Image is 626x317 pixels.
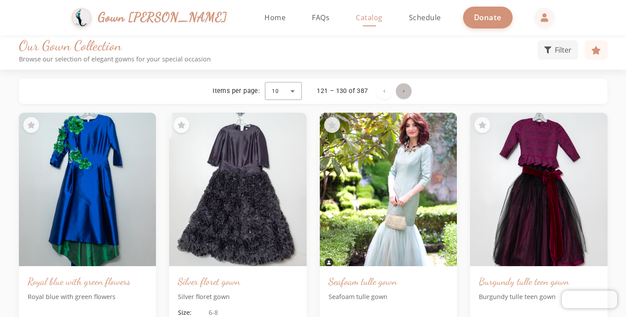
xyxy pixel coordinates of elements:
[329,275,449,288] h3: Seafoam tulle gown
[463,7,513,28] a: Donate
[72,6,235,30] a: Gown [PERSON_NAME]
[19,37,538,54] h1: Our Gown Collection
[562,291,617,308] iframe: Chatra live chat
[479,275,599,288] h3: Burgundy tulle teen gown
[19,55,538,63] p: Browse our selection of elegant gowns for your special occasion
[213,87,260,96] div: Items per page:
[538,40,578,60] button: Filter
[178,275,298,288] h3: Silver floret gown
[264,13,286,22] span: Home
[555,45,572,55] span: Filter
[28,275,148,288] h3: Royal blue with green flowers
[98,8,227,27] span: Gown [PERSON_NAME]
[356,13,383,22] span: Catalog
[72,8,91,28] img: Gown Gmach Logo
[178,292,298,302] p: Silver floret gown
[169,113,307,266] img: Silver floret gown
[19,113,156,266] img: Royal blue with green flowers
[470,113,608,266] img: Burgundy tulle teen gown
[409,13,441,22] span: Schedule
[474,12,502,22] span: Donate
[317,87,368,96] div: 121 – 130 of 387
[312,13,329,22] span: FAQs
[376,83,392,99] button: Previous page
[396,83,412,99] button: Next page
[320,113,457,266] img: Seafoam tulle gown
